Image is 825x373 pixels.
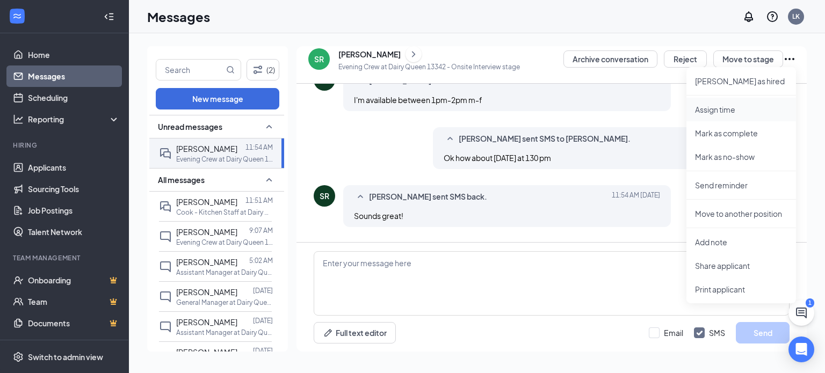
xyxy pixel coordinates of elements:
[104,11,114,22] svg: Collapse
[12,11,23,21] svg: WorkstreamLogo
[249,226,273,235] p: 9:07 AM
[664,50,707,68] button: Reject
[695,260,787,271] p: Share applicant
[263,173,276,186] svg: SmallChevronUp
[245,196,273,205] p: 11:51 AM
[408,48,419,61] svg: ChevronRight
[28,178,120,200] a: Sourcing Tools
[563,50,657,68] button: Archive conversation
[695,128,787,138] p: Mark as complete
[253,316,273,325] p: [DATE]
[28,334,120,355] a: SurveysCrown
[459,133,631,145] span: [PERSON_NAME] sent SMS to [PERSON_NAME].
[13,114,24,125] svg: Analysis
[795,306,808,319] svg: ChatActive
[320,191,329,201] div: SR
[736,322,790,343] button: Send
[338,62,520,71] p: Evening Crew at Dairy Queen 13342 - Onsite Interview stage
[156,88,279,109] button: New message
[176,268,273,277] p: Assistant Manager at Dairy Queen 13342
[156,60,224,80] input: Search
[28,65,120,87] a: Messages
[28,312,120,334] a: DocumentsCrown
[444,133,457,145] svg: SmallChevronUp
[713,50,783,68] button: Move to stage
[263,120,276,133] svg: SmallChevronUp
[176,328,273,337] p: Assistant Manager at Dairy Queen 12905
[249,256,273,265] p: 5:02 AM
[354,191,367,203] svg: SmallChevronUp
[245,143,273,152] p: 11:54 AM
[147,8,210,26] h1: Messages
[251,63,264,76] svg: Filter
[695,151,787,162] p: Mark as no-show
[28,87,120,108] a: Scheduling
[354,211,403,221] span: Sounds great!
[788,337,814,362] div: Open Intercom Messenger
[159,290,172,303] svg: ChatInactive
[176,287,237,297] span: [PERSON_NAME]
[158,174,205,185] span: All messages
[28,44,120,65] a: Home
[28,157,120,178] a: Applicants
[766,10,779,23] svg: QuestionInfo
[253,286,273,295] p: [DATE]
[28,352,103,362] div: Switch to admin view
[783,53,796,65] svg: Ellipses
[176,227,237,237] span: [PERSON_NAME]
[247,59,279,81] button: Filter (2)
[695,237,787,247] p: Add note
[806,298,814,308] div: 1
[176,238,273,247] p: Evening Crew at Dairy Queen 13342
[323,327,334,338] svg: Pen
[176,257,237,267] span: [PERSON_NAME]
[28,200,120,221] a: Job Postings
[176,155,273,164] p: Evening Crew at Dairy Queen 13342
[314,322,396,343] button: Full text editorPen
[159,320,172,333] svg: ChatInactive
[28,269,120,291] a: OnboardingCrown
[695,180,787,191] p: Send reminder
[444,153,551,163] span: Ok how about [DATE] at 130 pm
[695,76,787,86] p: [PERSON_NAME] as hired
[176,208,273,217] p: Cook - Kitchen Staff at Dairy Queen 12905
[369,191,487,203] span: [PERSON_NAME] sent SMS back.
[159,350,172,363] svg: ChatInactive
[695,104,787,115] p: Assign time
[159,230,172,243] svg: ChatInactive
[158,121,222,132] span: Unread messages
[695,208,787,219] p: Move to another position
[176,317,237,327] span: [PERSON_NAME]
[176,298,273,307] p: General Manager at Dairy Queen 11050
[176,197,237,207] span: [PERSON_NAME]
[226,65,235,74] svg: MagnifyingGlass
[159,260,172,273] svg: ChatInactive
[28,221,120,243] a: Talent Network
[13,352,24,362] svg: Settings
[792,12,800,21] div: LK
[13,141,118,150] div: Hiring
[176,347,237,357] span: [PERSON_NAME]
[612,191,660,203] span: [DATE] 11:54 AM
[13,253,118,262] div: Team Management
[28,114,120,125] div: Reporting
[338,49,401,60] div: [PERSON_NAME]
[314,54,324,64] div: SR
[176,144,237,153] span: [PERSON_NAME]
[159,200,172,213] svg: DoubleChat
[788,300,814,326] button: ChatActive
[28,291,120,312] a: TeamCrown
[253,346,273,355] p: [DATE]
[742,10,755,23] svg: Notifications
[354,95,482,105] span: I'm available between 1pm-2pm m-f
[406,46,422,62] button: ChevronRight
[695,284,787,295] p: Print applicant
[159,147,172,160] svg: DoubleChat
